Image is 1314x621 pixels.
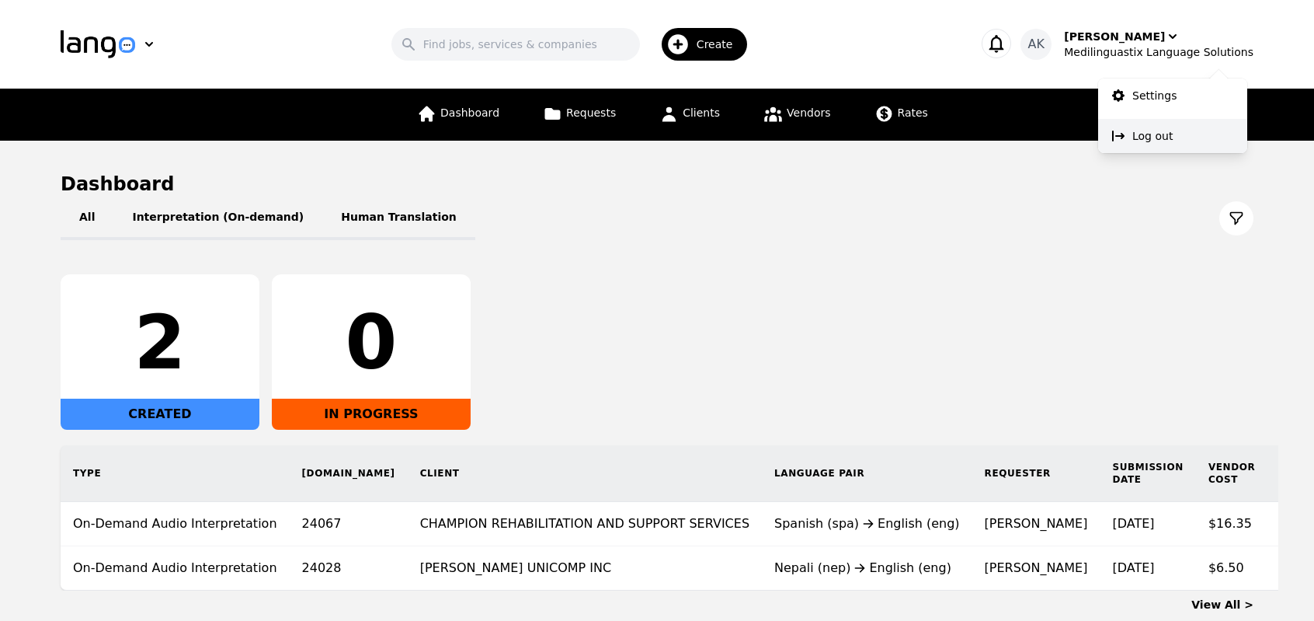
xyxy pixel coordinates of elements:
span: Create [697,37,744,52]
td: 24028 [290,546,408,591]
th: Client [408,445,762,502]
div: IN PROGRESS [272,399,471,430]
th: Submission Date [1100,445,1195,502]
h1: Dashboard [61,172,1253,197]
time: [DATE] [1112,560,1154,575]
img: Logo [61,30,135,58]
th: [DOMAIN_NAME] [290,445,408,502]
span: AK [1028,35,1045,54]
th: Language Pair [762,445,972,502]
div: Medilinguastix Language Solutions [1064,44,1253,60]
input: Find jobs, services & companies [391,28,640,61]
div: CREATED [61,399,259,430]
td: 24067 [290,502,408,546]
a: Clients [650,89,729,141]
th: Type [61,445,290,502]
a: Requests [534,89,625,141]
button: Filter [1219,201,1253,235]
span: Vendors [787,106,830,119]
p: Settings [1132,88,1177,103]
div: Spanish (spa) English (eng) [774,515,960,533]
a: Rates [865,89,937,141]
td: On-Demand Audio Interpretation [61,546,290,591]
button: Interpretation (On-demand) [113,197,322,240]
div: Nepali (nep) English (eng) [774,559,960,577]
a: View All > [1191,598,1253,611]
span: Requests [566,106,616,119]
td: On-Demand Audio Interpretation [61,502,290,546]
th: Vendor Cost [1196,445,1268,502]
td: CHAMPION REHABILITATION AND SUPPORT SERVICES [408,502,762,546]
button: AK[PERSON_NAME]Medilinguastix Language Solutions [1020,29,1253,60]
button: Create [640,22,757,67]
div: [PERSON_NAME] [1064,29,1165,44]
a: Vendors [754,89,839,141]
td: [PERSON_NAME] [972,546,1100,591]
div: 2 [73,305,247,380]
button: Human Translation [322,197,475,240]
th: Requester [972,445,1100,502]
td: [PERSON_NAME] [972,502,1100,546]
div: 0 [284,305,458,380]
span: Dashboard [440,106,499,119]
td: [PERSON_NAME] UNICOMP INC [408,546,762,591]
a: Dashboard [408,89,509,141]
button: All [61,197,113,240]
td: $16.35 [1196,502,1268,546]
time: [DATE] [1112,516,1154,531]
span: Clients [683,106,720,119]
p: Log out [1132,128,1173,144]
td: $6.50 [1196,546,1268,591]
span: Rates [898,106,928,119]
